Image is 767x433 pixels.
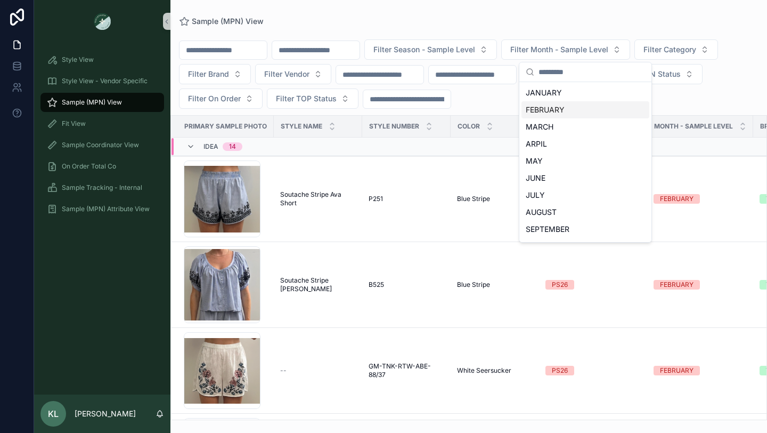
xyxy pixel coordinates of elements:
span: Blue Stripe [457,280,490,289]
div: Suggestions [519,82,651,242]
div: OCTOBER [521,238,649,255]
a: Sample (MPN) View [179,16,264,27]
span: -- [280,366,287,375]
div: 14 [229,142,236,151]
span: Style View - Vendor Specific [62,77,148,85]
button: Select Button [179,89,263,109]
button: Select Button [255,64,331,84]
span: Filter TOP Status [276,93,337,104]
a: -- [280,366,356,375]
div: scrollable content [34,43,170,232]
span: Sample (MPN) View [62,98,122,107]
a: Sample (MPN) Attribute View [40,199,164,219]
button: Select Button [634,39,718,60]
div: FEBRUARY [521,101,649,118]
a: Style View - Vendor Specific [40,71,164,91]
span: Filter Season - Sample Level [373,44,475,55]
div: MARCH [521,118,649,135]
a: Blue Stripe [457,280,533,289]
a: PS26 [545,280,641,290]
a: White Seersucker [457,366,533,375]
span: Style Number [369,122,419,131]
span: Fit View [62,119,86,128]
img: App logo [94,13,111,30]
span: Sample Tracking - Internal [62,183,142,192]
a: On Order Total Co [40,157,164,176]
span: White Seersucker [457,366,511,375]
a: PS26 [545,366,641,375]
span: Blue Stripe [457,195,490,203]
div: ARPIL [521,135,649,153]
span: P251 [369,195,383,203]
span: Filter Month - Sample Level [510,44,608,55]
a: Sample Tracking - Internal [40,178,164,197]
div: FEBRUARY [660,366,693,375]
div: JULY [521,187,649,204]
a: Soutache Stripe [PERSON_NAME] [280,276,356,293]
button: Select Button [364,39,497,60]
a: FEBRUARY [654,194,747,204]
span: Filter Vendor [264,69,309,79]
a: FEBRUARY [654,366,747,375]
button: Select Button [501,39,630,60]
a: Sample (MPN) View [40,93,164,112]
span: PRIMARY SAMPLE PHOTO [184,122,267,131]
button: Select Button [267,89,358,109]
a: Sample Coordinator View [40,135,164,155]
span: Style Name [281,122,322,131]
div: PS26 [552,366,568,375]
div: FEBRUARY [660,194,693,204]
button: Select Button [609,64,703,84]
a: GM-TNK-RTW-ABE-88/37 [369,362,444,379]
div: JANUARY [521,84,649,101]
a: P251 [369,195,444,203]
a: FEBRUARY [654,280,747,290]
span: Idea [203,142,218,151]
span: Filter On Order [188,93,241,104]
span: MONTH - SAMPLE LEVEL [654,122,733,131]
a: Soutache Stripe Ava Short [280,190,356,207]
span: Filter Category [643,44,696,55]
span: On Order Total Co [62,162,116,171]
span: B525 [369,280,384,289]
span: Sample (MPN) Attribute View [62,205,150,213]
span: Sample Coordinator View [62,141,139,149]
span: Filter Brand [188,69,229,79]
div: JUNE [521,170,649,187]
button: Select Button [179,64,251,84]
span: KL [48,407,59,420]
div: AUGUST [521,204,649,221]
div: FEBRUARY [660,280,693,290]
a: Style View [40,50,164,69]
span: Color [458,122,480,131]
div: PS26 [552,280,568,290]
span: Sample (MPN) View [192,16,264,27]
a: Blue Stripe [457,195,533,203]
a: Fit View [40,114,164,133]
span: Style View [62,55,94,64]
a: B525 [369,280,444,289]
div: MAY [521,153,649,170]
div: SEPTEMBER [521,221,649,238]
p: [PERSON_NAME] [75,408,136,419]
